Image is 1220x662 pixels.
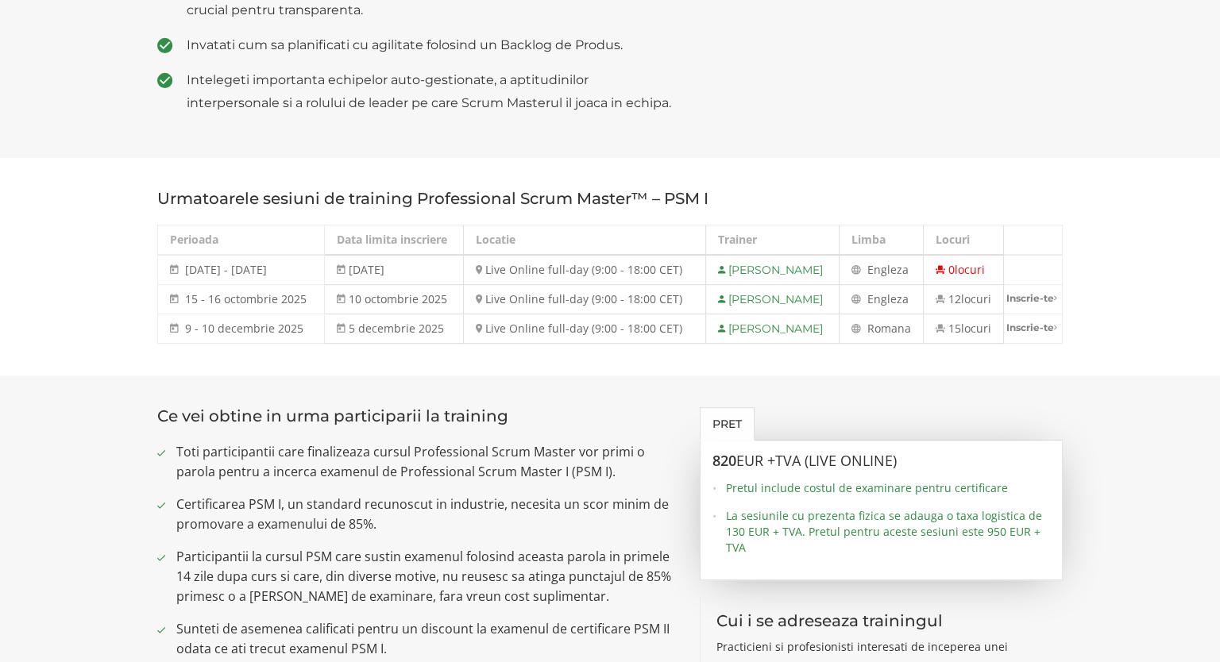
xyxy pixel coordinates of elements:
[700,407,755,441] a: Pret
[736,451,897,470] span: EUR +TVA (Live Online)
[187,68,676,114] span: Intelegeti importanta echipelor auto-gestionate, a aptitudinilor interpersonale si a rolului de l...
[706,314,839,343] td: [PERSON_NAME]
[923,284,1003,314] td: 12
[923,225,1003,255] th: Locuri
[881,262,909,277] span: gleza
[325,225,464,255] th: Data limita inscriere
[706,255,839,285] td: [PERSON_NAME]
[867,262,881,277] span: En
[158,225,325,255] th: Perioada
[961,291,991,306] span: locuri
[187,33,676,56] span: Invatati cum sa planificati cu agilitate folosind un Backlog de Produs.
[881,321,911,336] span: mana
[726,508,1051,556] span: La sesiunile cu prezenta fizica se adauga o taxa logistica de 130 EUR + TVA. Pretul pentru aceste...
[881,291,909,306] span: gleza
[157,407,676,425] h3: Ce vei obtine in urma participarii la training
[712,453,1051,469] h3: 820
[325,284,464,314] td: 10 octombrie 2025
[464,284,706,314] td: Live Online full-day (9:00 - 18:00 CET)
[176,442,676,482] span: Toti participantii care finalizeaza cursul Professional Scrum Master vor primi o parola pentru a ...
[955,262,985,277] span: locuri
[1004,314,1062,341] a: Inscrie-te
[1004,285,1062,311] a: Inscrie-te
[185,262,267,277] span: [DATE] - [DATE]
[157,190,1063,207] h3: Urmatoarele sesiuni de training Professional Scrum Master™ – PSM I
[839,225,923,255] th: Limba
[464,225,706,255] th: Locatie
[176,619,676,659] span: Sunteti de asemenea calificati pentru un discount la examenul de certificare PSM II odata ce ati ...
[716,612,1048,629] h3: Cui i se adreseaza trainingul
[176,495,676,534] span: Certificarea PSM I, un standard recunoscut in industrie, necesita un scor minim de promovare a ex...
[706,225,839,255] th: Trainer
[726,480,1051,496] span: Pretul include costul de examinare pentru certificare
[176,547,676,606] span: Participantii la cursul PSM care sustin examenul folosind aceasta parola in primele 14 zile dupa ...
[961,321,991,336] span: locuri
[923,255,1003,285] td: 0
[464,314,706,343] td: Live Online full-day (9:00 - 18:00 CET)
[923,314,1003,343] td: 15
[185,321,303,336] span: 9 - 10 decembrie 2025
[867,291,881,306] span: En
[325,255,464,285] td: [DATE]
[185,291,307,306] span: 15 - 16 octombrie 2025
[706,284,839,314] td: [PERSON_NAME]
[325,314,464,343] td: 5 decembrie 2025
[464,255,706,285] td: Live Online full-day (9:00 - 18:00 CET)
[867,321,881,336] span: Ro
